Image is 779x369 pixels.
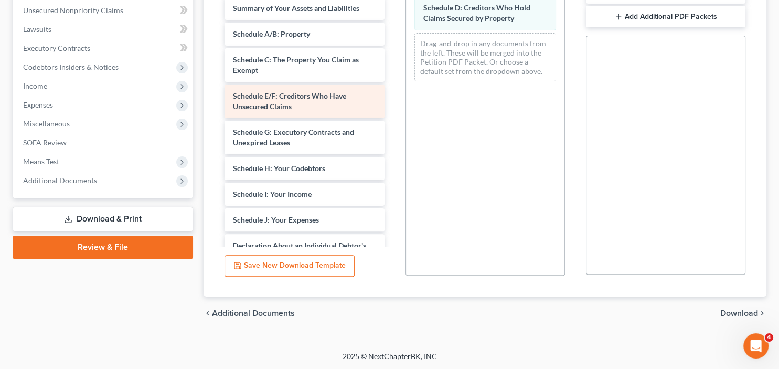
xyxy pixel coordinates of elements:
span: Schedule C: The Property You Claim as Exempt [233,55,359,75]
a: Lawsuits [15,20,193,39]
i: chevron_left [204,309,212,318]
span: Download [720,309,758,318]
span: Schedule G: Executory Contracts and Unexpired Leases [233,128,354,147]
span: SOFA Review [23,138,67,147]
span: Schedule D: Creditors Who Hold Claims Secured by Property [423,3,530,23]
button: Download chevron_right [720,309,766,318]
a: Executory Contracts [15,39,193,58]
span: Income [23,81,47,90]
span: Unsecured Nonpriority Claims [23,6,123,15]
span: Schedule J: Your Expenses [233,215,319,224]
span: Expenses [23,100,53,109]
span: Schedule A/B: Property [233,29,310,38]
a: chevron_left Additional Documents [204,309,295,318]
a: Unsecured Nonpriority Claims [15,1,193,20]
span: Schedule H: Your Codebtors [233,164,325,173]
span: Declaration About an Individual Debtor's Schedules [233,241,366,260]
button: Save New Download Template [225,255,355,277]
div: Drag-and-drop in any documents from the left. These will be merged into the Petition PDF Packet. ... [414,33,556,81]
span: Additional Documents [23,176,97,185]
span: 4 [765,333,773,342]
span: Schedule I: Your Income [233,189,312,198]
span: Additional Documents [212,309,295,318]
a: Download & Print [13,207,193,231]
span: Codebtors Insiders & Notices [23,62,119,71]
i: chevron_right [758,309,766,318]
span: Miscellaneous [23,119,70,128]
a: Review & File [13,236,193,259]
span: Means Test [23,157,59,166]
span: Schedule E/F: Creditors Who Have Unsecured Claims [233,91,346,111]
span: Executory Contracts [23,44,90,52]
iframe: Intercom live chat [743,333,769,359]
span: Lawsuits [23,25,51,34]
a: SOFA Review [15,133,193,152]
button: Add Additional PDF Packets [586,6,745,28]
span: Summary of Your Assets and Liabilities [233,4,359,13]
